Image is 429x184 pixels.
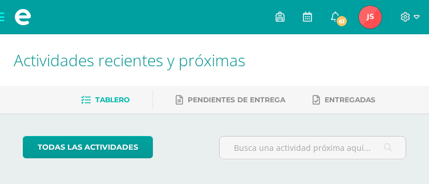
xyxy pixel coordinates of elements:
a: todas las Actividades [23,136,153,158]
span: 61 [335,15,348,27]
span: Pendientes de entrega [188,95,285,104]
span: Actividades recientes y próximas [14,49,245,71]
a: Entregadas [313,91,375,109]
span: Entregadas [325,95,375,104]
input: Busca una actividad próxima aquí... [220,137,406,159]
img: 9bced38e497fdd8a3df4152ac497c3fc.png [359,6,382,29]
a: Pendientes de entrega [176,91,285,109]
a: Tablero [81,91,129,109]
span: Tablero [95,95,129,104]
